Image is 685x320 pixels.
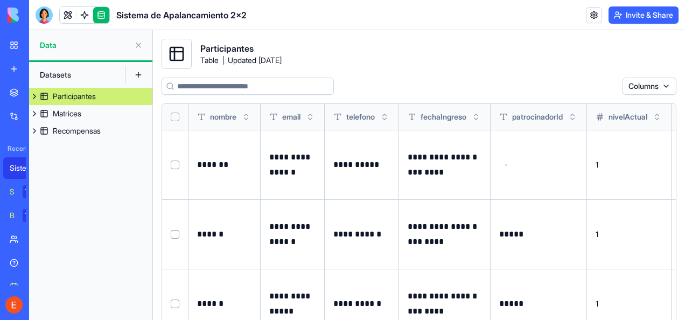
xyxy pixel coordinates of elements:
a: Social Media Content GeneratorTRY [3,181,46,203]
button: Toggle sort [471,112,481,122]
span: Participantes [200,42,254,55]
a: Matrices [29,105,152,122]
div: Participantes [53,91,96,102]
span: Table Updated [DATE] [200,55,282,66]
span: patrocinadorId [512,112,563,122]
div: Matrices [53,108,81,119]
span: Recent [3,144,26,153]
a: Participantes [29,88,152,105]
img: logo [8,8,74,23]
div: Social Media Content Generator [10,186,15,197]
div: TRY [23,185,40,198]
span: 1 [596,299,598,308]
button: Select row [171,161,179,169]
span: email [282,112,300,122]
span: Data [40,40,130,51]
div: Datasets [34,66,121,84]
span: nombre [210,112,236,122]
button: Toggle sort [305,112,316,122]
button: Select row [171,230,179,239]
span: 1 [596,160,598,169]
a: Sistema de Apalancamiento 2x2 [3,157,46,179]
button: Toggle sort [567,112,578,122]
button: Toggle sort [379,112,390,122]
button: Toggle sort [652,112,662,122]
button: Select row [171,300,179,308]
span: nivelActual [609,112,647,122]
div: Blog Generation Pro [10,210,15,221]
a: Recompensas [29,122,152,140]
span: fechaIngreso [421,112,466,122]
h1: Sistema de Apalancamiento 2x2 [116,9,247,22]
button: Toggle sort [241,112,251,122]
div: Sistema de Apalancamiento 2x2 [10,163,40,173]
span: telefono [346,112,375,122]
button: Select all [171,113,179,121]
span: 1 [596,229,598,239]
button: Columns [623,78,676,95]
div: Recompensas [53,126,101,136]
img: ACg8ocJsZ5xZHxUy_9QQ2lzFYK42ib_tRcfOw8_nzJkcXAL9HkQ84A=s96-c [5,296,23,314]
a: Blog Generation ProTRY [3,205,46,226]
button: Invite & Share [609,6,679,24]
div: TRY [23,209,40,222]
